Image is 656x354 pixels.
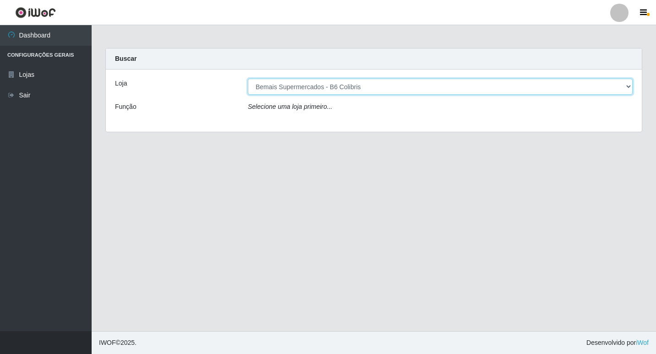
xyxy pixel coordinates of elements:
[15,7,56,18] img: CoreUI Logo
[636,339,649,346] a: iWof
[99,339,116,346] span: IWOF
[248,103,332,110] i: Selecione uma loja primeiro...
[115,102,137,112] label: Função
[99,338,137,348] span: © 2025 .
[115,79,127,88] label: Loja
[586,338,649,348] span: Desenvolvido por
[115,55,137,62] strong: Buscar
